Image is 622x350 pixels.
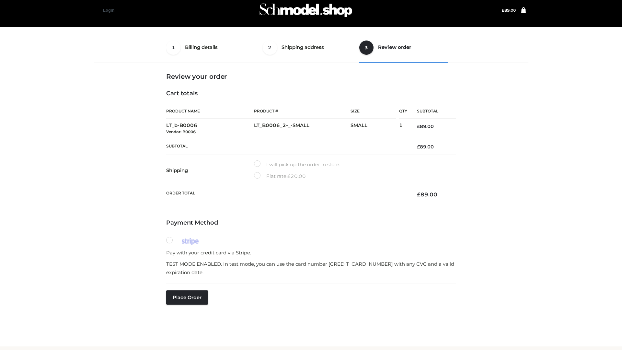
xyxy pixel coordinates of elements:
button: Place order [166,290,208,305]
th: Size [351,104,396,119]
bdi: 20.00 [287,173,306,179]
a: £89.00 [502,8,516,13]
th: Order Total [166,186,407,203]
p: Pay with your credit card via Stripe. [166,249,456,257]
h4: Payment Method [166,219,456,227]
bdi: 89.00 [417,144,434,150]
th: Shipping [166,155,254,186]
p: TEST MODE ENABLED. In test mode, you can use the card number [CREDIT_CARD_NUMBER] with any CVC an... [166,260,456,276]
th: Subtotal [407,104,456,119]
small: Vendor: B0006 [166,129,196,134]
a: Login [103,8,114,13]
span: £ [417,123,420,129]
h4: Cart totals [166,90,456,97]
span: £ [287,173,291,179]
span: £ [417,144,420,150]
th: Product # [254,104,351,119]
label: Flat rate: [254,172,306,181]
bdi: 89.00 [417,123,434,129]
td: SMALL [351,119,399,139]
h3: Review your order [166,73,456,80]
span: £ [417,191,420,198]
label: I will pick up the order in store. [254,160,340,169]
span: £ [502,8,504,13]
th: Product Name [166,104,254,119]
th: Subtotal [166,139,407,155]
th: Qty [399,104,407,119]
bdi: 89.00 [417,191,437,198]
td: LT_B0006_2-_-SMALL [254,119,351,139]
td: LT_b-B0006 [166,119,254,139]
bdi: 89.00 [502,8,516,13]
td: 1 [399,119,407,139]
